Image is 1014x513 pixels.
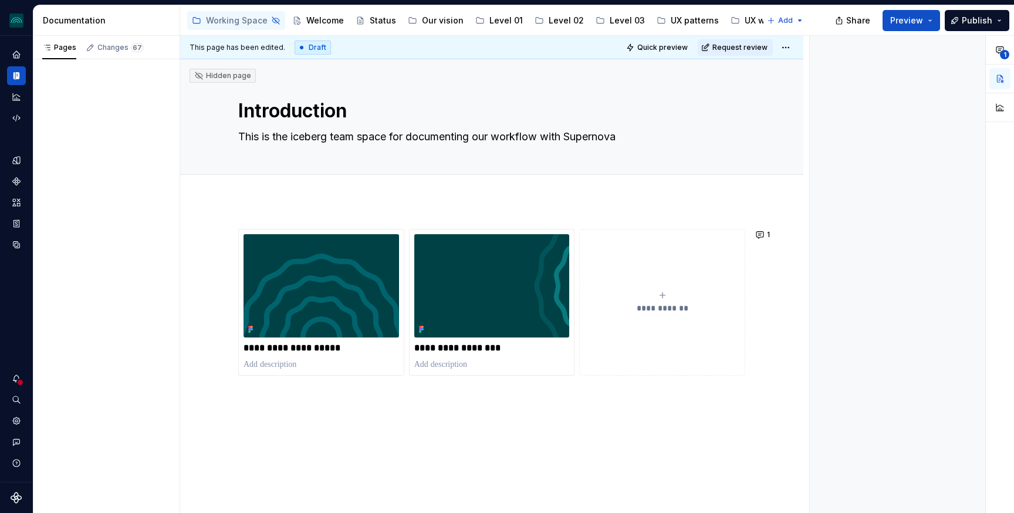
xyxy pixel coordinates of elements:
span: 1 [1000,50,1009,59]
div: Working Space [206,15,268,26]
a: Welcome [288,11,349,30]
a: Settings [7,411,26,430]
div: Changes [97,43,144,52]
span: This page has been edited. [190,43,285,52]
div: Level 02 [549,15,584,26]
a: Home [7,45,26,64]
div: Our vision [422,15,464,26]
div: UX writing [745,15,786,26]
div: Draft [295,41,331,55]
a: UX patterns [652,11,724,30]
a: UX writing [726,11,791,30]
button: Add [763,12,807,29]
div: Status [370,15,396,26]
button: Search ⌘K [7,390,26,409]
a: Storybook stories [7,214,26,233]
img: 90a21bd0-6471-43e4-8a85-d263afdc415b.png [244,234,399,338]
div: Welcome [306,15,344,26]
div: Pages [42,43,76,52]
a: Data sources [7,235,26,254]
img: 2710bc91-b0ae-4bdf-a35f-1cbaa154489f.png [414,234,570,338]
div: Documentation [43,15,175,26]
span: Quick preview [637,43,688,52]
a: Components [7,172,26,191]
button: Preview [883,10,940,31]
button: 1 [752,227,775,243]
button: Request review [698,39,773,56]
textarea: This is the iceberg team space for documenting our workflow with Supernova [236,127,743,146]
a: Documentation [7,66,26,85]
span: Publish [962,15,992,26]
a: Level 01 [471,11,528,30]
img: 418c6d47-6da6-4103-8b13-b5999f8989a1.png [9,14,23,28]
a: Level 03 [591,11,650,30]
span: Share [846,15,870,26]
div: Level 03 [610,15,645,26]
a: Analytics [7,87,26,106]
div: Level 01 [489,15,523,26]
a: Working Space [187,11,285,30]
button: Publish [945,10,1009,31]
button: Share [829,10,878,31]
span: Preview [890,15,923,26]
button: Notifications [7,369,26,388]
span: Request review [712,43,768,52]
span: Add [778,16,793,25]
div: Page tree [187,9,761,32]
svg: Supernova Logo [11,492,22,504]
span: 67 [131,43,144,52]
div: Hidden page [194,71,251,80]
span: 1 [767,230,770,239]
a: Assets [7,193,26,212]
a: Level 02 [530,11,589,30]
a: Our vision [403,11,468,30]
a: Status [351,11,401,30]
button: Quick preview [623,39,693,56]
div: UX patterns [671,15,719,26]
textarea: Introduction [236,97,743,125]
button: Contact support [7,433,26,451]
a: Code automation [7,109,26,127]
a: Design tokens [7,151,26,170]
